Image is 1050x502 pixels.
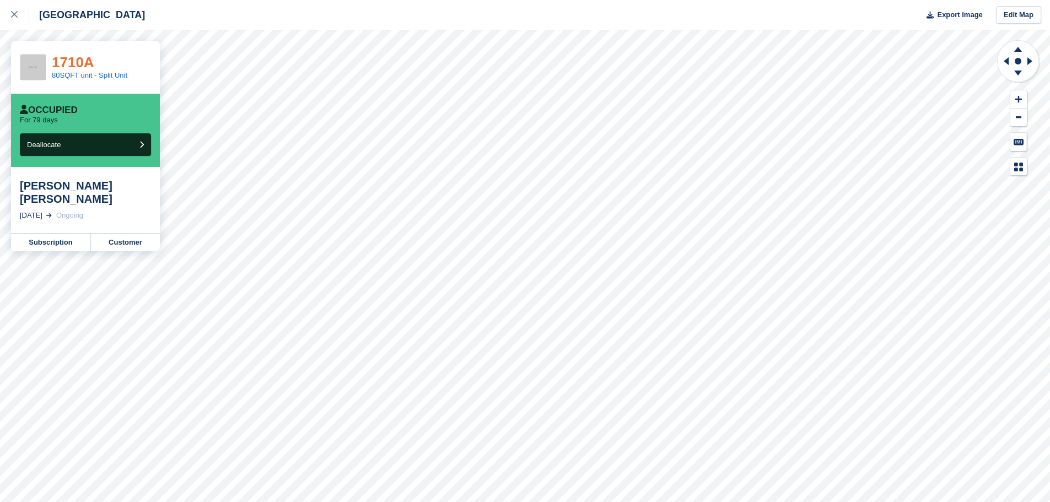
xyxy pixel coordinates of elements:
a: Customer [91,234,160,251]
div: [DATE] [20,210,42,221]
div: [GEOGRAPHIC_DATA] [29,8,145,21]
button: Zoom Out [1010,109,1027,127]
button: Map Legend [1010,158,1027,176]
div: [PERSON_NAME] [PERSON_NAME] [20,179,151,206]
img: 256x256-placeholder-a091544baa16b46aadf0b611073c37e8ed6a367829ab441c3b0103e7cf8a5b1b.png [20,55,46,80]
button: Zoom In [1010,90,1027,109]
div: Ongoing [56,210,83,221]
a: Edit Map [996,6,1041,24]
button: Export Image [920,6,983,24]
img: arrow-right-light-icn-cde0832a797a2874e46488d9cf13f60e5c3a73dbe684e267c42b8395dfbc2abf.svg [46,213,52,218]
span: Export Image [937,9,982,20]
div: Occupied [20,105,78,116]
p: For 79 days [20,116,58,125]
a: 80SQFT unit - Split Unit [52,71,127,79]
button: Deallocate [20,133,151,156]
button: Keyboard Shortcuts [1010,133,1027,151]
a: 1710A [52,54,94,71]
a: Subscription [11,234,91,251]
span: Deallocate [27,141,61,149]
